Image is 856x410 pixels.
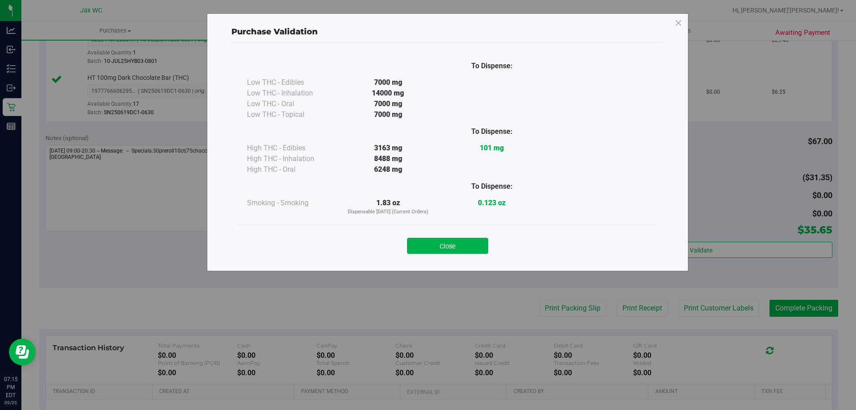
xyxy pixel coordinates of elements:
div: 8488 mg [336,153,440,164]
div: Smoking - Smoking [247,198,336,208]
div: High THC - Oral [247,164,336,175]
div: High THC - Edibles [247,143,336,153]
div: To Dispense: [440,126,544,137]
div: 7000 mg [336,77,440,88]
div: Low THC - Inhalation [247,88,336,99]
button: Close [407,238,488,254]
strong: 101 mg [480,144,504,152]
div: 14000 mg [336,88,440,99]
strong: 0.123 oz [478,199,506,207]
div: 3163 mg [336,143,440,153]
div: 1.83 oz [336,198,440,216]
div: High THC - Inhalation [247,153,336,164]
div: 6248 mg [336,164,440,175]
span: Purchase Validation [231,27,318,37]
div: 7000 mg [336,109,440,120]
div: Low THC - Topical [247,109,336,120]
p: Dispensable [DATE] (Current Orders) [336,208,440,216]
div: To Dispense: [440,61,544,71]
div: Low THC - Edibles [247,77,336,88]
div: Low THC - Oral [247,99,336,109]
div: To Dispense: [440,181,544,192]
iframe: Resource center [9,339,36,365]
div: 7000 mg [336,99,440,109]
